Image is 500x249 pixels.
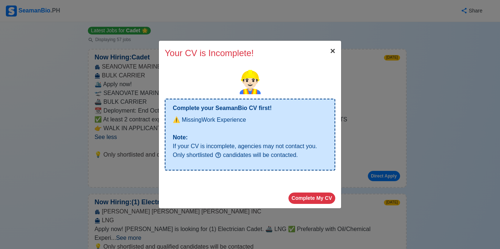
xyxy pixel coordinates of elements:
span: Your CV is Incomplete! [165,48,254,58]
div: Missing Work Experience [173,116,246,124]
div: Complete your SeamanBio CV first! [165,99,335,171]
p: If your CV is incomplete, agencies may not contact you. Only shortlisted candidates will be conta... [173,142,327,160]
span: close [173,117,180,123]
p: Note: [173,133,327,142]
span: warn [236,70,264,94]
span: × [330,46,335,56]
button: Complete My CV [288,193,335,204]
